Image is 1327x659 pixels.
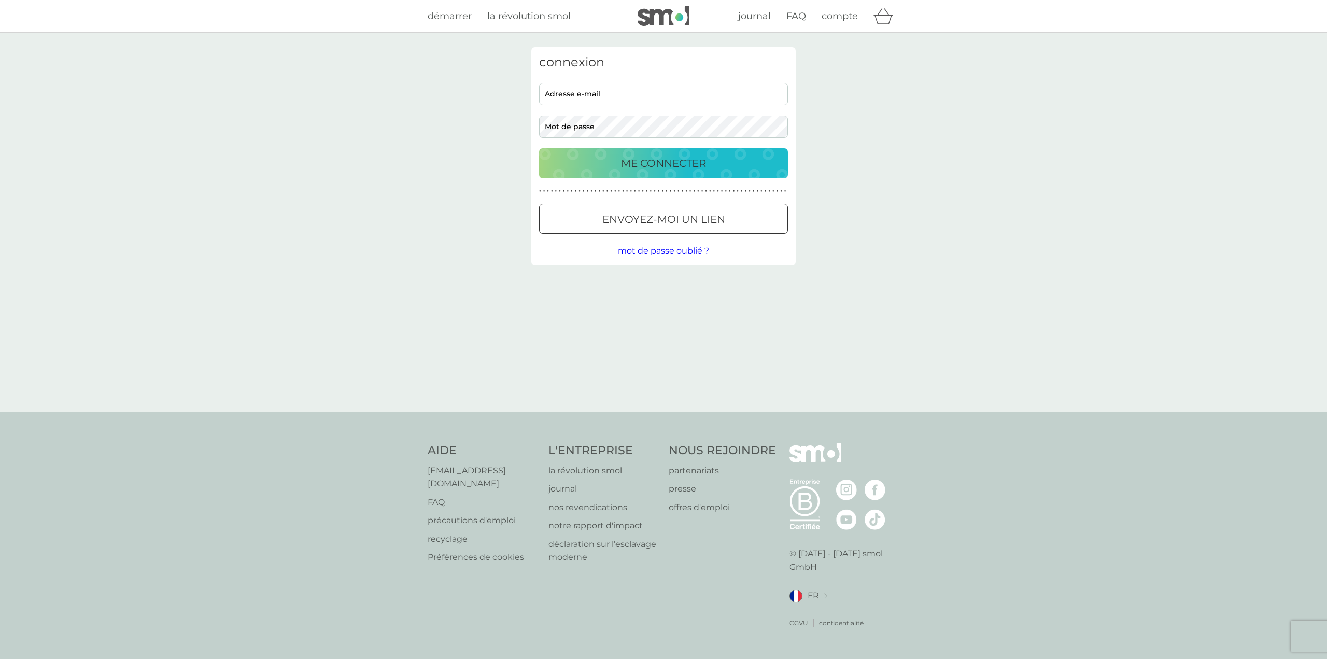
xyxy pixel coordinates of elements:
p: ● [784,189,786,194]
p: ● [583,189,585,194]
a: précautions d'emploi [428,514,538,527]
p: © [DATE] - [DATE] smol GmbH [789,547,900,573]
img: visitez la page Instagram de smol [836,480,857,500]
p: ● [658,189,660,194]
p: ● [622,189,624,194]
p: ● [705,189,707,194]
p: ● [713,189,715,194]
a: [EMAIL_ADDRESS][DOMAIN_NAME] [428,464,538,490]
p: ● [709,189,711,194]
p: ● [666,189,668,194]
p: ● [780,189,782,194]
span: FR [808,589,819,602]
p: ● [749,189,751,194]
span: journal [738,10,771,22]
p: ● [753,189,755,194]
p: ● [551,189,553,194]
p: ● [610,189,612,194]
p: ● [673,189,675,194]
p: ● [630,189,632,194]
p: Préférences de cookies [428,551,538,564]
p: ● [642,189,644,194]
p: ● [590,189,592,194]
p: ● [717,189,719,194]
p: ● [685,189,687,194]
p: ● [578,189,581,194]
p: ● [733,189,735,194]
span: la révolution smol [487,10,571,22]
p: ● [777,189,779,194]
button: envoyez-moi un lien [539,204,788,234]
p: recyclage [428,532,538,546]
button: ME CONNECTER [539,148,788,178]
a: journal [548,482,659,496]
img: smol [789,443,841,478]
p: ● [682,189,684,194]
a: FAQ [786,9,806,24]
div: panier [873,6,899,26]
p: ● [670,189,672,194]
p: ● [745,189,747,194]
p: ● [661,189,663,194]
img: visitez la page TikTok de smol [865,509,885,530]
p: ● [543,189,545,194]
img: visitez la page Youtube de smol [836,509,857,530]
p: ● [650,189,652,194]
p: ● [547,189,549,194]
span: mot de passe oublié ? [618,246,709,256]
p: ● [634,189,636,194]
p: ● [772,189,774,194]
h3: connexion [539,55,788,70]
a: la révolution smol [487,9,571,24]
p: ● [575,189,577,194]
a: compte [822,9,858,24]
p: ● [539,189,541,194]
a: presse [669,482,776,496]
a: partenariats [669,464,776,478]
p: ● [741,189,743,194]
a: confidentialité [819,618,864,628]
p: ● [737,189,739,194]
h4: NOUS REJOINDRE [669,443,776,459]
a: notre rapport d'impact [548,519,659,532]
p: ● [638,189,640,194]
p: ● [697,189,699,194]
p: envoyez-moi un lien [602,211,725,228]
a: offres d'emploi [669,501,776,514]
p: ● [654,189,656,194]
img: changer de pays [824,593,827,599]
p: ● [602,189,604,194]
a: FAQ [428,496,538,509]
p: ● [571,189,573,194]
a: nos revendications [548,501,659,514]
p: ● [721,189,723,194]
img: smol [638,6,689,26]
p: ME CONNECTER [621,155,706,172]
p: ● [765,189,767,194]
p: ● [595,189,597,194]
p: CGVU [789,618,808,628]
p: ● [626,189,628,194]
p: ● [567,189,569,194]
p: ● [618,189,620,194]
p: ● [768,189,770,194]
a: déclaration sur l’esclavage moderne [548,538,659,564]
p: ● [587,189,589,194]
p: ● [756,189,758,194]
p: ● [563,189,565,194]
h4: AIDE [428,443,538,459]
img: visitez la page Facebook de smol [865,480,885,500]
p: ● [555,189,557,194]
p: ● [606,189,609,194]
a: journal [738,9,771,24]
